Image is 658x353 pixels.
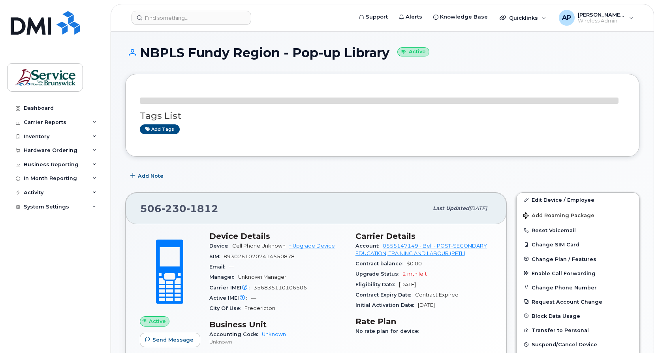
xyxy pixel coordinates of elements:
[355,261,406,267] span: Contract balance
[406,261,422,267] span: $0.00
[138,172,164,180] span: Add Note
[517,337,639,351] button: Suspend/Cancel Device
[355,243,487,256] a: 0555147149 - Bell - POST-SECONDARY EDUCATION, TRAINING AND LABOUR (PETL)
[355,282,399,287] span: Eligibility Date
[399,282,416,287] span: [DATE]
[125,169,170,183] button: Add Note
[517,280,639,295] button: Change Phone Number
[262,331,286,337] a: Unknown
[355,292,415,298] span: Contract Expiry Date
[355,271,402,277] span: Upgrade Status
[152,336,194,344] span: Send Message
[289,243,335,249] a: + Upgrade Device
[517,309,639,323] button: Block Data Usage
[355,243,383,249] span: Account
[209,285,254,291] span: Carrier IMEI
[402,271,427,277] span: 2 mth left
[209,295,251,301] span: Active IMEI
[209,320,346,329] h3: Business Unit
[209,231,346,241] h3: Device Details
[355,231,492,241] h3: Carrier Details
[209,305,244,311] span: City Of Use
[238,274,286,280] span: Unknown Manager
[186,203,218,214] span: 1812
[209,253,224,259] span: SIM
[469,205,487,211] span: [DATE]
[523,212,594,220] span: Add Roaming Package
[418,302,435,308] span: [DATE]
[140,203,218,214] span: 506
[209,338,346,345] p: Unknown
[251,295,256,301] span: —
[517,237,639,252] button: Change SIM Card
[355,328,423,334] span: No rate plan for device
[517,252,639,266] button: Change Plan / Features
[140,111,625,121] h3: Tags List
[209,243,232,249] span: Device
[517,207,639,223] button: Add Roaming Package
[517,266,639,280] button: Enable Call Forwarding
[209,274,238,280] span: Manager
[125,46,639,60] h1: NBPLS Fundy Region - Pop-up Library
[162,203,186,214] span: 230
[517,193,639,207] a: Edit Device / Employee
[232,243,286,249] span: Cell Phone Unknown
[229,264,234,270] span: —
[140,333,200,347] button: Send Message
[415,292,459,298] span: Contract Expired
[209,331,262,337] span: Accounting Code
[355,302,418,308] span: Initial Activation Date
[209,264,229,270] span: Email
[517,295,639,309] button: Request Account Change
[254,285,307,291] span: 356835110106506
[433,205,469,211] span: Last updated
[149,317,166,325] span: Active
[244,305,275,311] span: Fredericton
[224,253,295,259] span: 89302610207414550878
[532,256,596,262] span: Change Plan / Features
[532,342,597,347] span: Suspend/Cancel Device
[355,317,492,326] h3: Rate Plan
[532,270,596,276] span: Enable Call Forwarding
[517,323,639,337] button: Transfer to Personal
[140,124,180,134] a: Add tags
[517,223,639,237] button: Reset Voicemail
[397,47,429,56] small: Active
